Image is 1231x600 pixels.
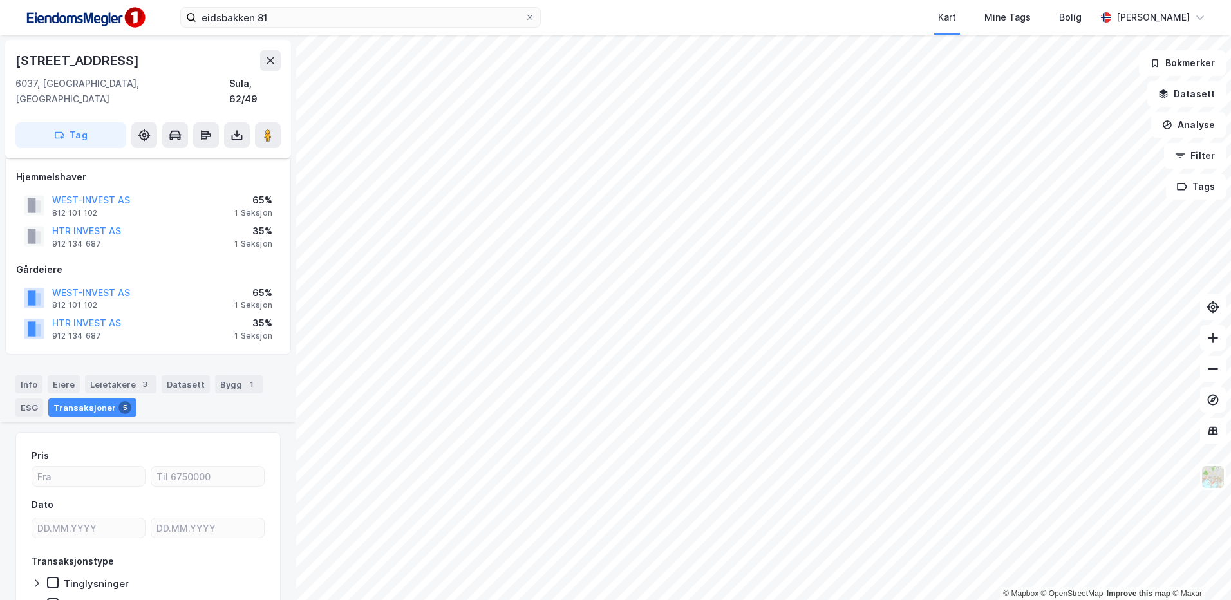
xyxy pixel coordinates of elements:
div: [STREET_ADDRESS] [15,50,142,71]
div: Sula, 62/49 [229,76,281,107]
div: Leietakere [85,375,156,393]
button: Analyse [1151,112,1226,138]
div: Dato [32,497,53,512]
div: 912 134 687 [52,331,101,341]
div: Transaksjoner [48,398,136,417]
div: Info [15,375,42,393]
div: Mine Tags [984,10,1031,25]
button: Tag [15,122,126,148]
div: 3 [138,378,151,391]
div: 812 101 102 [52,208,97,218]
input: Søk på adresse, matrikkel, gårdeiere, leietakere eller personer [196,8,525,27]
button: Filter [1164,143,1226,169]
div: 35% [234,315,272,331]
div: ESG [15,398,43,417]
div: Kontrollprogram for chat [1167,538,1231,600]
div: Eiere [48,375,80,393]
div: 1 [245,378,258,391]
div: 812 101 102 [52,300,97,310]
input: DD.MM.YYYY [151,518,264,538]
div: Pris [32,448,49,464]
div: Kart [938,10,956,25]
img: Z [1201,465,1225,489]
div: Gårdeiere [16,262,280,277]
button: Tags [1166,174,1226,200]
div: 1 Seksjon [234,300,272,310]
a: Improve this map [1107,589,1170,598]
div: 1 Seksjon [234,239,272,249]
div: Bygg [215,375,263,393]
img: F4PB6Px+NJ5v8B7XTbfpPpyloAAAAASUVORK5CYII= [21,3,149,32]
div: 5 [118,401,131,414]
a: OpenStreetMap [1041,589,1104,598]
div: Transaksjonstype [32,554,114,569]
input: DD.MM.YYYY [32,518,145,538]
a: Mapbox [1003,589,1038,598]
div: Hjemmelshaver [16,169,280,185]
div: Tinglysninger [64,577,129,590]
div: Datasett [162,375,210,393]
iframe: Chat Widget [1167,538,1231,600]
div: 1 Seksjon [234,331,272,341]
div: [PERSON_NAME] [1116,10,1190,25]
div: 65% [234,192,272,208]
div: Bolig [1059,10,1082,25]
div: 6037, [GEOGRAPHIC_DATA], [GEOGRAPHIC_DATA] [15,76,229,107]
div: 65% [234,285,272,301]
div: 912 134 687 [52,239,101,249]
div: 1 Seksjon [234,208,272,218]
button: Bokmerker [1139,50,1226,76]
input: Til 6750000 [151,467,264,486]
input: Fra [32,467,145,486]
div: 35% [234,223,272,239]
button: Datasett [1147,81,1226,107]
